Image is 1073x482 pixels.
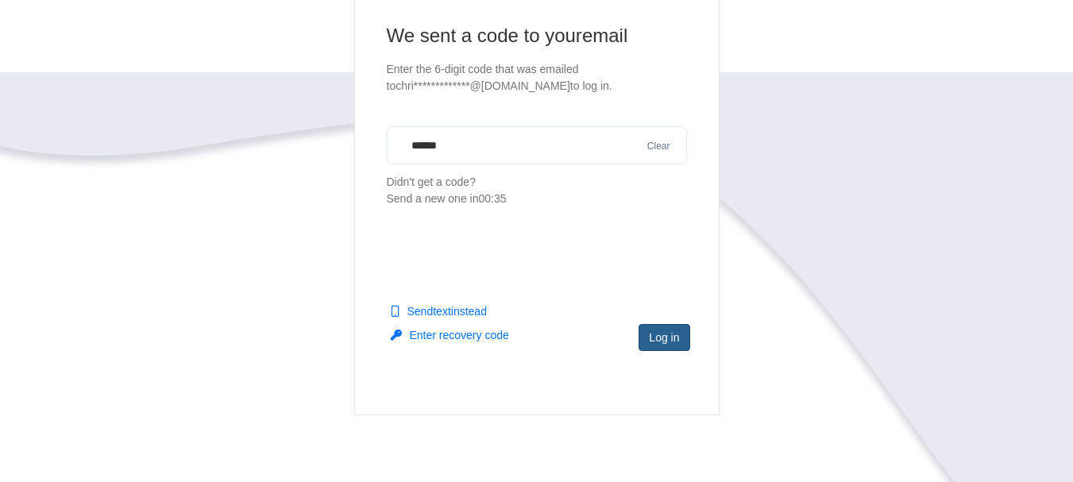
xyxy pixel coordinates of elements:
p: Didn't get a code? [387,174,687,207]
button: Enter recovery code [391,327,509,343]
p: Enter the 6-digit code that was emailed to chri*************@[DOMAIN_NAME] to log in. [387,61,687,94]
div: Send a new one in 00:35 [387,191,687,207]
h1: We sent a code to your email [387,23,687,48]
button: Sendtextinstead [391,303,487,319]
button: Log in [639,324,689,351]
button: Clear [643,139,675,154]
